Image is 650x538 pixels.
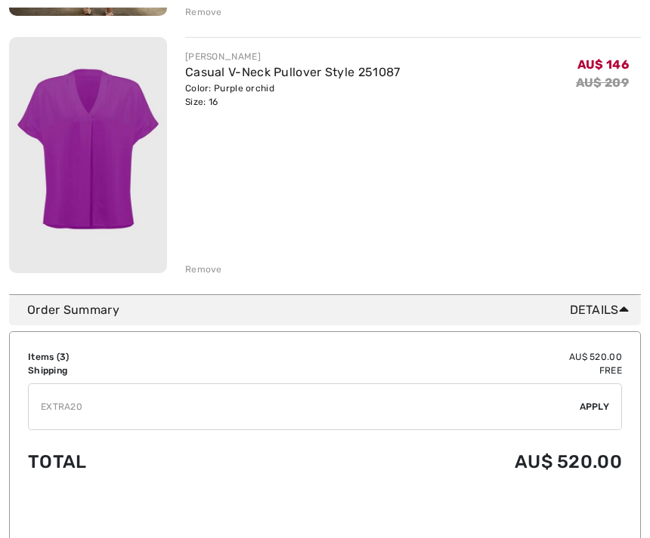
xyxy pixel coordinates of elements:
[576,75,629,90] s: AU$ 209
[237,436,622,487] td: AU$ 520.00
[185,81,401,109] div: Color: Purple orchid Size: 16
[28,436,237,487] td: Total
[29,384,580,429] input: Promo code
[185,263,222,276] div: Remove
[237,364,622,377] td: Free
[60,352,66,362] span: 3
[185,50,401,63] div: [PERSON_NAME]
[577,57,629,72] span: AU$ 146
[28,364,237,377] td: Shipping
[9,37,167,273] img: Casual V-Neck Pullover Style 251087
[237,350,622,364] td: AU$ 520.00
[27,301,635,319] div: Order Summary
[570,301,635,319] span: Details
[185,65,401,79] a: Casual V-Neck Pullover Style 251087
[28,350,237,364] td: Items ( )
[185,5,222,19] div: Remove
[580,400,610,413] span: Apply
